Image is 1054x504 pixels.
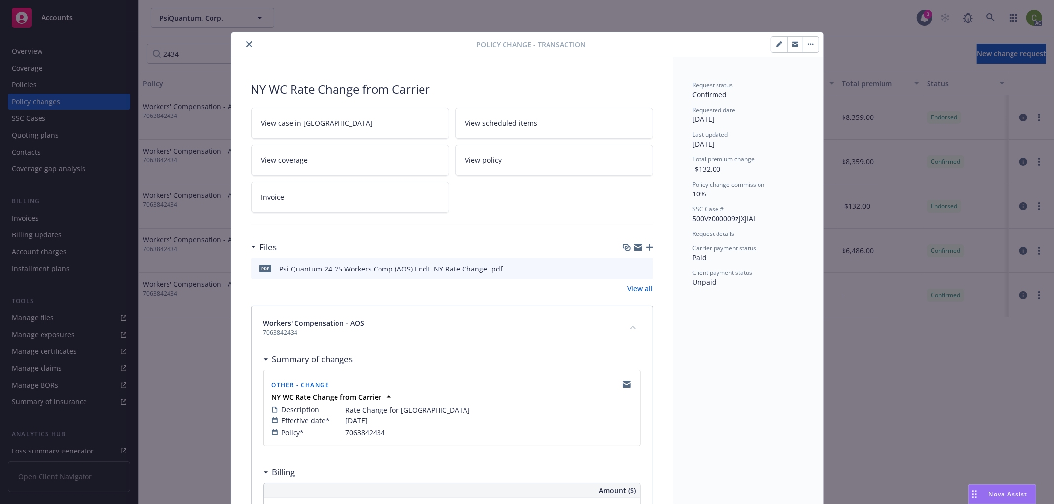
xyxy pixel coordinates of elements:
[263,328,365,337] span: 7063842434
[693,81,733,89] span: Request status
[346,427,385,438] span: 7063842434
[263,353,353,366] div: Summary of changes
[251,81,653,98] div: NY WC Rate Change from Carrier
[625,319,641,335] button: collapse content
[252,306,653,349] div: Workers' Compensation - AOS7063842434collapse content
[251,182,449,213] a: Invoice
[693,230,735,238] span: Request details
[693,106,736,114] span: Requested date
[476,39,586,50] span: Policy change - Transaction
[693,214,756,223] span: 500Vz000009zjXjIAI
[693,139,715,149] span: [DATE]
[272,392,382,402] strong: NY WC Rate Change from Carrier
[989,490,1028,498] span: Nova Assist
[693,180,765,189] span: Policy change commission
[628,283,653,294] a: View all
[621,378,632,390] a: copyLogging
[625,264,632,274] button: download file
[261,118,373,128] span: View case in [GEOGRAPHIC_DATA]
[465,118,538,128] span: View scheduled items
[282,404,320,415] span: Description
[263,466,295,479] div: Billing
[599,485,636,496] span: Amount ($)
[251,145,449,176] a: View coverage
[259,265,271,272] span: pdf
[693,277,717,287] span: Unpaid
[346,405,470,415] span: Rate Change for [GEOGRAPHIC_DATA]
[251,241,277,254] div: Files
[243,39,255,50] button: close
[693,253,707,262] span: Paid
[693,205,724,213] span: SSC Case #
[693,269,753,277] span: Client payment status
[263,318,365,328] span: Workers' Compensation - AOS
[693,244,757,252] span: Carrier payment status
[969,485,981,504] div: Drag to move
[261,155,308,165] span: View coverage
[455,108,653,139] a: View scheduled items
[640,264,649,274] button: preview file
[455,145,653,176] a: View policy
[693,189,707,198] span: 10%
[272,353,353,366] h3: Summary of changes
[251,108,449,139] a: View case in [GEOGRAPHIC_DATA]
[282,415,330,426] span: Effective date*
[465,155,502,165] span: View policy
[693,115,715,124] span: [DATE]
[260,241,277,254] h3: Files
[693,155,755,163] span: Total premium change
[693,164,721,174] span: -$132.00
[261,192,285,202] span: Invoice
[693,130,728,139] span: Last updated
[272,466,295,479] h3: Billing
[968,484,1036,504] button: Nova Assist
[282,427,304,438] span: Policy*
[272,381,330,389] span: Other - Change
[280,264,503,274] div: Psi Quantum 24-25 Workers Comp (AOS) Endt. NY Rate Change .pdf
[346,415,368,426] span: [DATE]
[693,90,727,99] span: Confirmed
